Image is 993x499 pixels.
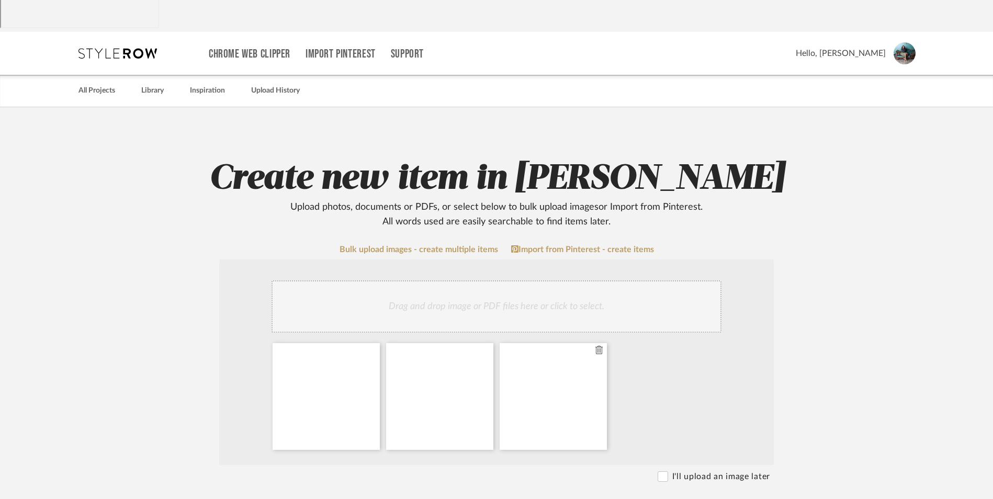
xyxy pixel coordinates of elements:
[78,84,115,98] a: All Projects
[163,158,830,229] h2: Create new item in [PERSON_NAME]
[190,84,225,98] a: Inspiration
[391,50,424,59] a: Support
[340,245,498,254] a: Bulk upload images - create multiple items
[511,245,654,254] a: Import from Pinterest - create items
[894,42,916,64] img: avatar
[672,470,770,483] label: I'll upload an image later
[796,47,886,60] span: Hello, [PERSON_NAME]
[141,84,164,98] a: Library
[306,50,376,59] a: Import Pinterest
[209,50,290,59] a: Chrome Web Clipper
[251,84,300,98] a: Upload History
[282,200,711,229] div: Upload photos, documents or PDFs, or select below to bulk upload images or Import from Pinterest ...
